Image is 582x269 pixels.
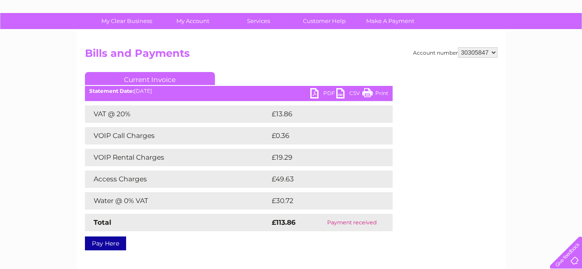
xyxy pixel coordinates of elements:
td: £13.86 [270,105,374,123]
a: My Clear Business [91,13,163,29]
a: Blog [507,37,519,43]
div: Account number [413,47,497,58]
td: £19.29 [270,149,374,166]
a: Customer Help [289,13,360,29]
td: VOIP Rental Charges [85,149,270,166]
a: CSV [336,88,362,101]
a: PDF [310,88,336,101]
td: Water @ 0% VAT [85,192,270,210]
a: Contact [524,37,546,43]
div: Clear Business is a trading name of Verastar Limited (registered in [GEOGRAPHIC_DATA] No. 3667643... [87,5,496,42]
a: Energy [451,37,470,43]
a: My Account [157,13,228,29]
strong: £113.86 [272,218,296,226]
a: Pay Here [85,236,126,250]
b: Statement Date: [89,88,134,94]
a: Services [223,13,294,29]
div: [DATE] [85,88,393,94]
a: Water [429,37,446,43]
td: £30.72 [270,192,375,210]
img: logo.png [20,23,65,49]
td: VOIP Call Charges [85,127,270,144]
strong: Total [94,218,111,226]
td: £0.36 [270,127,372,144]
a: Print [362,88,388,101]
a: Telecoms [475,37,501,43]
h2: Bills and Payments [85,47,497,64]
a: Log out [553,37,574,43]
td: VAT @ 20% [85,105,270,123]
a: Current Invoice [85,72,215,85]
a: 0333 014 3131 [419,4,478,15]
td: £49.63 [270,171,375,188]
td: Access Charges [85,171,270,188]
a: Make A Payment [354,13,426,29]
td: Payment received [312,214,392,231]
